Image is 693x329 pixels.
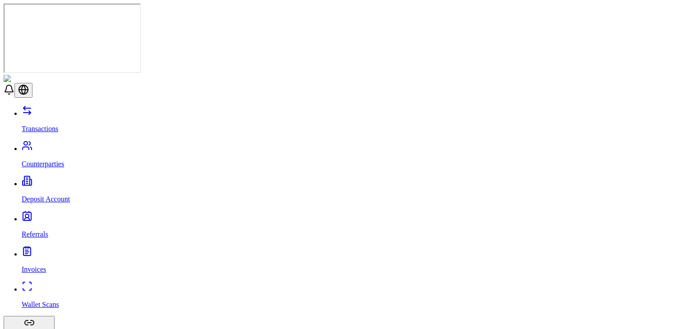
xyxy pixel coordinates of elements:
a: Counterparties [22,145,689,168]
p: Transactions [22,125,689,133]
p: Wallet Scans [22,301,689,309]
a: Deposit Account [22,180,689,203]
a: Transactions [22,110,689,133]
a: Referrals [22,215,689,238]
p: Counterparties [22,160,689,168]
p: Invoices [22,265,689,274]
a: Invoices [22,250,689,274]
p: Deposit Account [22,195,689,203]
a: Wallet Scans [22,285,689,309]
p: Referrals [22,230,689,238]
img: ShieldPay Logo [4,75,57,83]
